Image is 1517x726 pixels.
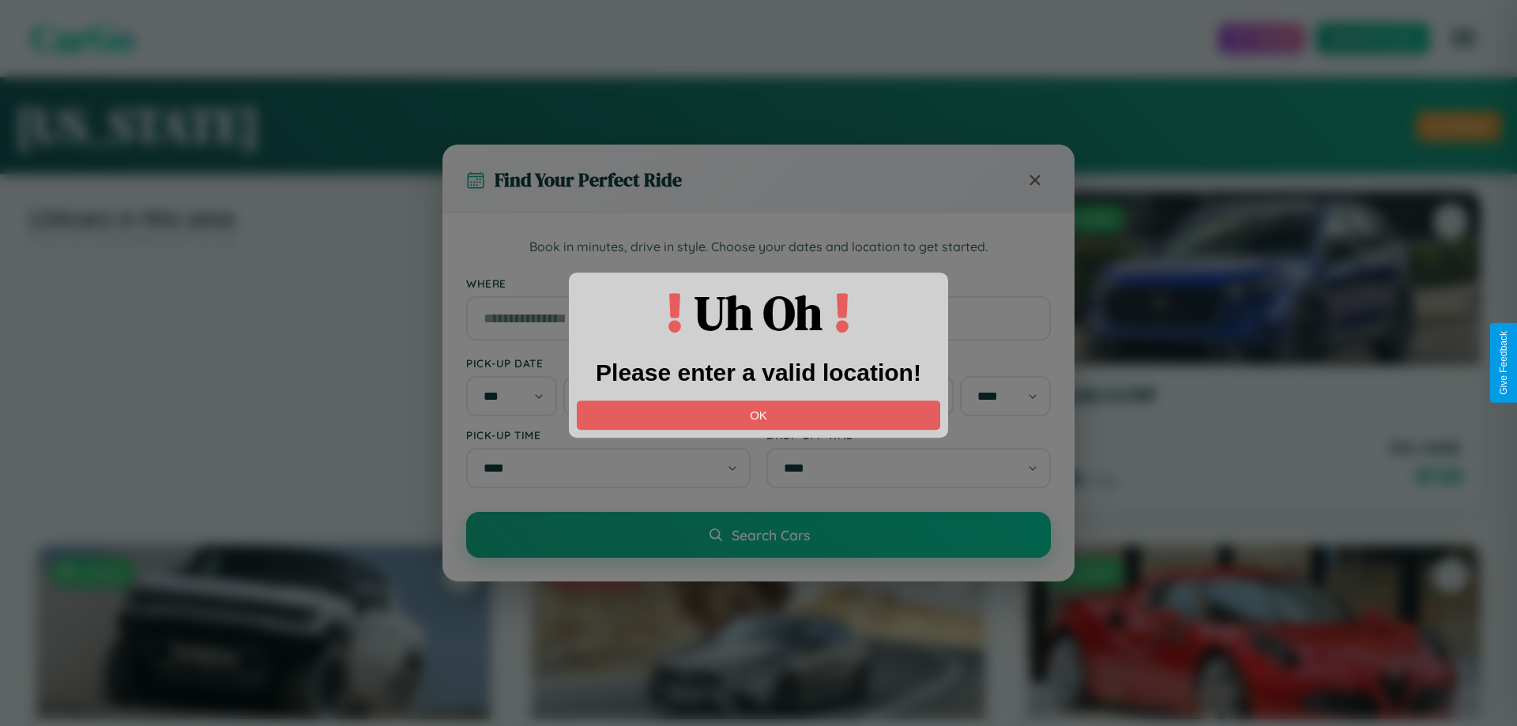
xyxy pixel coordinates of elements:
span: Search Cars [732,526,810,544]
label: Pick-up Time [466,428,751,442]
label: Where [466,276,1051,290]
h3: Find Your Perfect Ride [495,167,682,193]
label: Drop-off Date [766,356,1051,370]
label: Pick-up Date [466,356,751,370]
p: Book in minutes, drive in style. Choose your dates and location to get started. [466,237,1051,258]
label: Drop-off Time [766,428,1051,442]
